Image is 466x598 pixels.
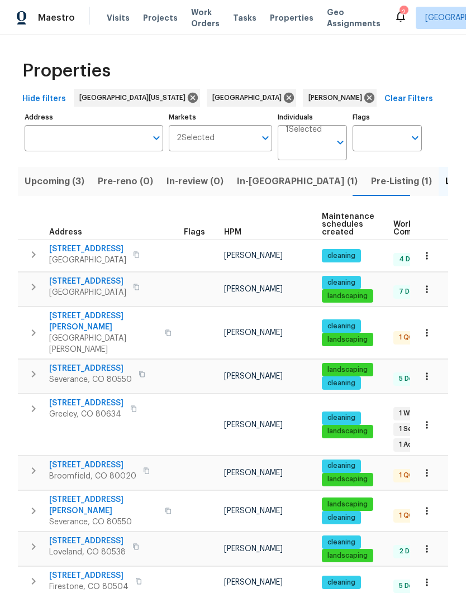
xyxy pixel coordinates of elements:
span: 1 QC [394,471,419,480]
span: Properties [270,12,313,23]
span: [STREET_ADDRESS] [49,363,132,374]
span: 1 Selected [286,125,322,135]
span: 1 Sent [394,424,424,434]
span: cleaning [323,538,360,547]
span: 1 QC [394,511,419,520]
span: Maestro [38,12,75,23]
span: Flags [184,228,205,236]
span: [GEOGRAPHIC_DATA][PERSON_NAME] [49,333,158,355]
span: [STREET_ADDRESS] [49,398,123,409]
span: cleaning [323,461,360,471]
span: Work Orders [191,7,220,29]
span: 1 Accepted [394,440,441,449]
span: Properties [22,65,111,76]
span: Upcoming (3) [25,174,84,189]
span: Work Order Completion [393,221,464,236]
span: [STREET_ADDRESS] [49,276,126,287]
div: 2 [400,7,407,18]
span: landscaping [323,551,372,561]
span: Firestone, CO 80504 [49,581,129,592]
span: Broomfield, CO 80020 [49,471,136,482]
span: 5 Done [394,581,426,591]
span: landscaping [323,427,372,436]
span: In-[GEOGRAPHIC_DATA] (1) [237,174,358,189]
span: [PERSON_NAME] [224,252,283,260]
span: [PERSON_NAME] [308,92,367,103]
span: [STREET_ADDRESS] [49,243,126,255]
span: [PERSON_NAME] [224,578,283,586]
label: Markets [169,114,273,121]
span: [GEOGRAPHIC_DATA] [212,92,286,103]
span: cleaning [323,278,360,288]
span: Visits [107,12,130,23]
label: Individuals [278,114,347,121]
span: cleaning [323,251,360,261]
span: cleaning [323,413,360,423]
button: Open [258,130,273,146]
span: Greeley, CO 80634 [49,409,123,420]
span: [STREET_ADDRESS] [49,535,126,547]
span: Pre-Listing (1) [371,174,432,189]
span: Loveland, CO 80538 [49,547,126,558]
span: cleaning [323,379,360,388]
span: landscaping [323,365,372,375]
button: Open [149,130,164,146]
span: 4 Done [394,255,427,264]
button: Clear Filters [380,89,438,109]
div: [PERSON_NAME] [303,89,377,107]
span: Tasks [233,14,256,22]
span: [STREET_ADDRESS] [49,460,136,471]
span: Pre-reno (0) [98,174,153,189]
span: [PERSON_NAME] [224,469,283,477]
span: Maintenance schedules created [322,213,374,236]
span: Projects [143,12,178,23]
span: Hide filters [22,92,66,106]
span: landscaping [323,500,372,509]
span: Geo Assignments [327,7,381,29]
label: Address [25,114,163,121]
span: 2 Done [394,547,427,556]
span: HPM [224,228,241,236]
span: [PERSON_NAME] [224,545,283,553]
span: [GEOGRAPHIC_DATA] [49,287,126,298]
div: [GEOGRAPHIC_DATA] [207,89,296,107]
span: [STREET_ADDRESS][PERSON_NAME] [49,310,158,333]
span: cleaning [323,513,360,523]
span: [STREET_ADDRESS] [49,570,129,581]
span: [PERSON_NAME] [224,285,283,293]
span: Severance, CO 80550 [49,374,132,385]
span: landscaping [323,335,372,345]
span: landscaping [323,291,372,301]
span: In-review (0) [167,174,224,189]
span: [PERSON_NAME] [224,329,283,337]
span: [GEOGRAPHIC_DATA][US_STATE] [79,92,190,103]
span: cleaning [323,578,360,587]
span: landscaping [323,475,372,484]
div: [GEOGRAPHIC_DATA][US_STATE] [74,89,200,107]
span: 2 Selected [177,133,215,143]
span: [PERSON_NAME] [224,507,283,515]
span: 5 Done [394,374,426,384]
span: [PERSON_NAME] [224,372,283,380]
span: 7 Done [394,287,427,296]
button: Open [332,135,348,150]
button: Open [407,130,423,146]
span: [PERSON_NAME] [224,421,283,429]
button: Hide filters [18,89,70,109]
span: 1 WIP [394,409,420,418]
span: cleaning [323,322,360,331]
label: Flags [353,114,422,121]
span: [GEOGRAPHIC_DATA] [49,255,126,266]
span: Address [49,228,82,236]
span: [STREET_ADDRESS][PERSON_NAME] [49,494,158,516]
span: Clear Filters [384,92,433,106]
span: Severance, CO 80550 [49,516,158,528]
span: 1 QC [394,333,419,342]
